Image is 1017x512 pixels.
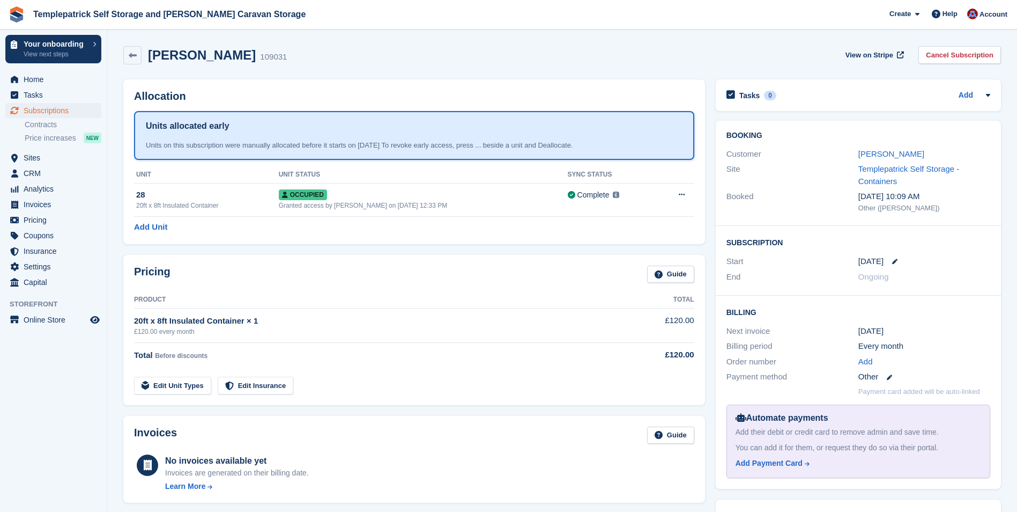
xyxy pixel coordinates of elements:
[858,255,884,268] time: 2025-10-01 00:00:00 UTC
[134,166,279,184] th: Unit
[134,90,694,103] h2: Allocation
[577,189,610,201] div: Complete
[858,191,990,203] div: [DATE] 10:09 AM
[726,191,858,213] div: Booked
[726,371,858,383] div: Payment method
[24,275,88,290] span: Capital
[146,120,229,133] h1: Units allocated early
[134,221,167,233] a: Add Unit
[279,166,568,184] th: Unit Status
[726,271,858,283] div: End
[736,412,981,425] div: Automate payments
[858,340,990,353] div: Every month
[279,189,327,200] span: Occupied
[841,46,906,64] a: View on Stripe
[165,467,309,479] div: Invoices are generated on their billing date.
[5,213,101,228] a: menu
[858,356,873,368] a: Add
[134,291,607,309] th: Product
[134,377,211,394] a: Edit Unit Types
[5,87,101,103] a: menu
[942,9,957,19] span: Help
[5,275,101,290] a: menu
[9,6,25,23] img: stora-icon-8386f47178a22dfd0bd8f6a31ec36ba5ce8667c1dd55bd0f319d3a0aa187defe.svg
[858,272,889,281] span: Ongoing
[24,197,88,212] span: Invoices
[84,133,101,143] div: NEW
[10,299,107,310] span: Storefront
[136,201,279,210] div: 20ft x 8ft Insulated Container
[979,9,1007,20] span: Account
[24,259,88,274] span: Settings
[613,192,619,198] img: icon-info-grey-7440780725fd019a000dd9b08b2336e03edf1995a4989e88bcd33f0948082b44.svg
[726,148,858,160] div: Customer
[726,325,858,338] div: Next invoice
[155,352,207,360] span: Before discounts
[726,131,990,140] h2: Booking
[959,90,973,102] a: Add
[5,259,101,274] a: menu
[726,237,990,247] h2: Subscription
[858,149,924,158] a: [PERSON_NAME]
[5,228,101,243] a: menu
[165,455,309,467] div: No invoices available yet
[5,312,101,327] a: menu
[29,5,310,23] a: Templepatrick Self Storage and [PERSON_NAME] Caravan Storage
[5,35,101,63] a: Your onboarding View next steps
[764,91,776,100] div: 0
[858,164,959,186] a: Templepatrick Self Storage - Containers
[24,213,88,228] span: Pricing
[726,340,858,353] div: Billing period
[25,133,76,143] span: Price increases
[24,103,88,118] span: Subscriptions
[736,427,981,438] div: Add their debit or credit card to remove admin and save time.
[88,313,101,326] a: Preview store
[134,266,170,283] h2: Pricing
[148,48,256,62] h2: [PERSON_NAME]
[24,87,88,103] span: Tasks
[845,50,893,61] span: View on Stripe
[24,49,87,59] p: View next steps
[25,132,101,144] a: Price increases NEW
[889,9,911,19] span: Create
[218,377,294,394] a: Edit Insurance
[5,72,101,87] a: menu
[647,266,694,283] a: Guide
[24,166,88,181] span: CRM
[165,481,309,492] a: Learn More
[858,203,990,214] div: Other ([PERSON_NAME])
[24,244,88,259] span: Insurance
[5,166,101,181] a: menu
[726,306,990,317] h2: Billing
[165,481,205,492] div: Learn More
[5,150,101,165] a: menu
[607,309,694,342] td: £120.00
[967,9,978,19] img: Leigh
[736,458,803,469] div: Add Payment Card
[24,150,88,165] span: Sites
[647,427,694,444] a: Guide
[858,371,990,383] div: Other
[739,91,760,100] h2: Tasks
[134,315,607,327] div: 20ft x 8ft Insulated Container × 1
[146,140,682,151] div: Units on this subscription were manually allocated before it starts on [DATE] To revoke early acc...
[134,327,607,337] div: £120.00 every month
[858,386,980,397] p: Payment card added will be auto-linked
[918,46,1001,64] a: Cancel Subscription
[5,103,101,118] a: menu
[607,291,694,309] th: Total
[5,197,101,212] a: menu
[568,166,656,184] th: Sync Status
[607,349,694,361] div: £120.00
[736,442,981,454] div: You can add it for them, or request they do so via their portal.
[726,163,858,187] div: Site
[24,181,88,196] span: Analytics
[136,189,279,201] div: 28
[24,40,87,48] p: Your onboarding
[24,72,88,87] span: Home
[260,51,287,63] div: 109031
[134,427,177,444] h2: Invoices
[736,458,977,469] a: Add Payment Card
[279,201,568,210] div: Granted access by [PERSON_NAME] on [DATE] 12:33 PM
[726,356,858,368] div: Order number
